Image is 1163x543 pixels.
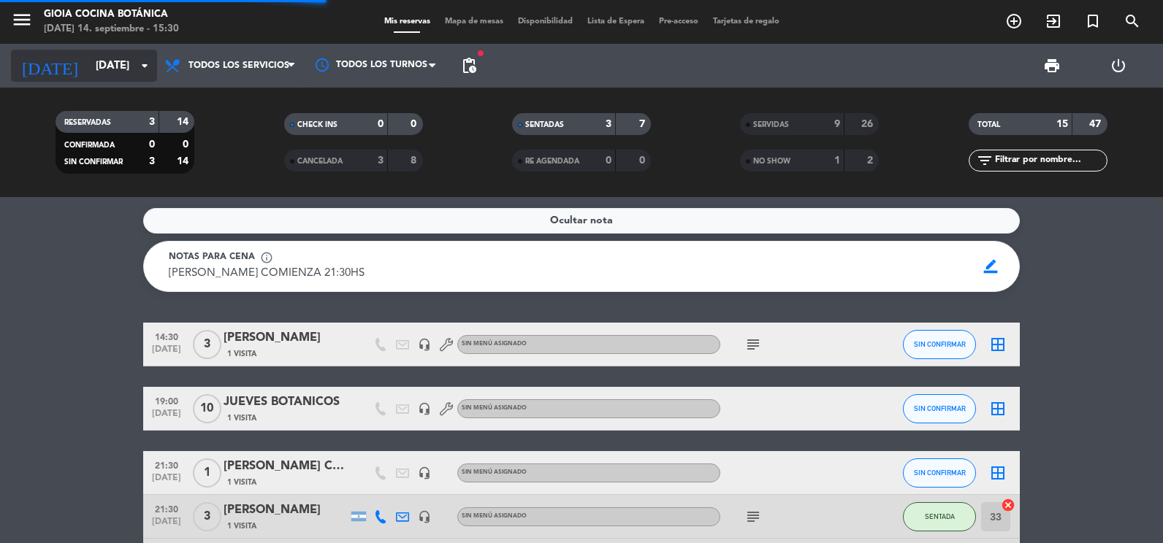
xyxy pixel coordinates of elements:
span: NO SHOW [753,158,790,165]
div: Gioia Cocina Botánica [44,7,179,22]
div: JUEVES BOTANICOS [224,393,348,412]
div: [PERSON_NAME] COMIENZA 21:30HS [224,457,348,476]
span: 1 Visita [227,348,256,360]
i: headset_mic [418,466,431,480]
i: border_all [989,464,1007,482]
strong: 47 [1089,119,1104,129]
span: fiber_manual_record [476,49,485,58]
strong: 8 [411,155,419,166]
i: headset_mic [418,338,431,351]
i: arrow_drop_down [136,57,153,74]
span: 3 [193,502,221,531]
i: add_circle_outline [1005,12,1023,30]
span: Todos los servicios [188,61,289,71]
span: 1 Visita [227,520,256,532]
span: CHECK INS [297,121,338,128]
i: subject [744,336,762,353]
span: Sin menú asignado [462,341,527,347]
span: SENTADA [925,512,955,520]
span: [DATE] [148,517,185,534]
i: headset_mic [418,510,431,523]
span: 14:30 [148,328,185,344]
span: [DATE] [148,409,185,425]
span: CONFIRMADA [64,142,115,149]
span: Mis reservas [377,18,438,26]
span: 1 [193,458,221,488]
strong: 0 [606,155,611,166]
input: Filtrar por nombre... [994,153,1107,169]
span: 1 Visita [227,412,256,424]
span: [DATE] [148,473,185,490]
span: border_color [977,253,1005,280]
span: SIN CONFIRMAR [914,340,966,348]
strong: 1 [834,155,840,166]
strong: 0 [183,139,191,150]
span: Notas para cena [169,250,255,265]
i: subject [744,508,762,525]
strong: 14 [177,156,191,166]
i: border_all [989,400,1007,417]
span: Sin menú asignado [462,513,527,519]
span: Tarjetas de regalo [706,18,787,26]
button: SENTADA [903,502,976,531]
span: [PERSON_NAME] COMIENZA 21:30HS [169,268,365,279]
button: SIN CONFIRMAR [903,394,976,423]
span: Mapa de mesas [438,18,511,26]
i: filter_list [976,152,994,169]
button: SIN CONFIRMAR [903,458,976,488]
span: 3 [193,330,221,359]
span: RESERVADAS [64,119,111,126]
span: SIN CONFIRMAR [914,469,966,477]
span: SIN CONFIRMAR [914,404,966,412]
i: power_settings_new [1110,57,1127,74]
strong: 2 [867,155,876,166]
strong: 3 [378,155,384,166]
span: CANCELADA [297,158,343,165]
strong: 0 [411,119,419,129]
span: SERVIDAS [753,121,789,128]
i: border_all [989,336,1007,353]
span: [DATE] [148,344,185,361]
i: headset_mic [418,402,431,415]
strong: 9 [834,119,840,129]
i: [DATE] [11,50,88,82]
i: exit_to_app [1045,12,1062,30]
div: LOG OUT [1086,44,1153,88]
div: [PERSON_NAME] [224,501,348,520]
strong: 3 [606,119,611,129]
i: cancel [1001,498,1015,512]
span: Lista de Espera [580,18,652,26]
i: turned_in_not [1084,12,1102,30]
span: Pre-acceso [652,18,706,26]
strong: 15 [1056,119,1068,129]
strong: 0 [378,119,384,129]
strong: 3 [149,117,155,127]
span: Ocultar nota [550,212,613,229]
button: menu [11,9,33,36]
div: [DATE] 14. septiembre - 15:30 [44,22,179,36]
span: 21:30 [148,456,185,473]
span: SIN CONFIRMAR [64,158,123,166]
span: Disponibilidad [511,18,580,26]
span: Sin menú asignado [462,405,527,411]
button: SIN CONFIRMAR [903,330,976,359]
strong: 3 [149,156,155,166]
i: menu [11,9,33,31]
div: [PERSON_NAME] [224,328,348,347]
span: SENTADAS [525,121,564,128]
strong: 7 [639,119,648,129]
strong: 0 [149,139,155,150]
span: 10 [193,394,221,423]
strong: 0 [639,155,648,166]
strong: 14 [177,117,191,127]
i: search [1124,12,1141,30]
span: info_outline [260,251,273,264]
span: 21:30 [148,500,185,517]
span: 19:00 [148,392,185,409]
span: RE AGENDADA [525,158,579,165]
span: Sin menú asignado [462,469,527,475]
span: 1 Visita [227,477,256,488]
span: TOTAL [977,121,1000,128]
span: print [1043,57,1061,74]
span: pending_actions [460,57,478,74]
